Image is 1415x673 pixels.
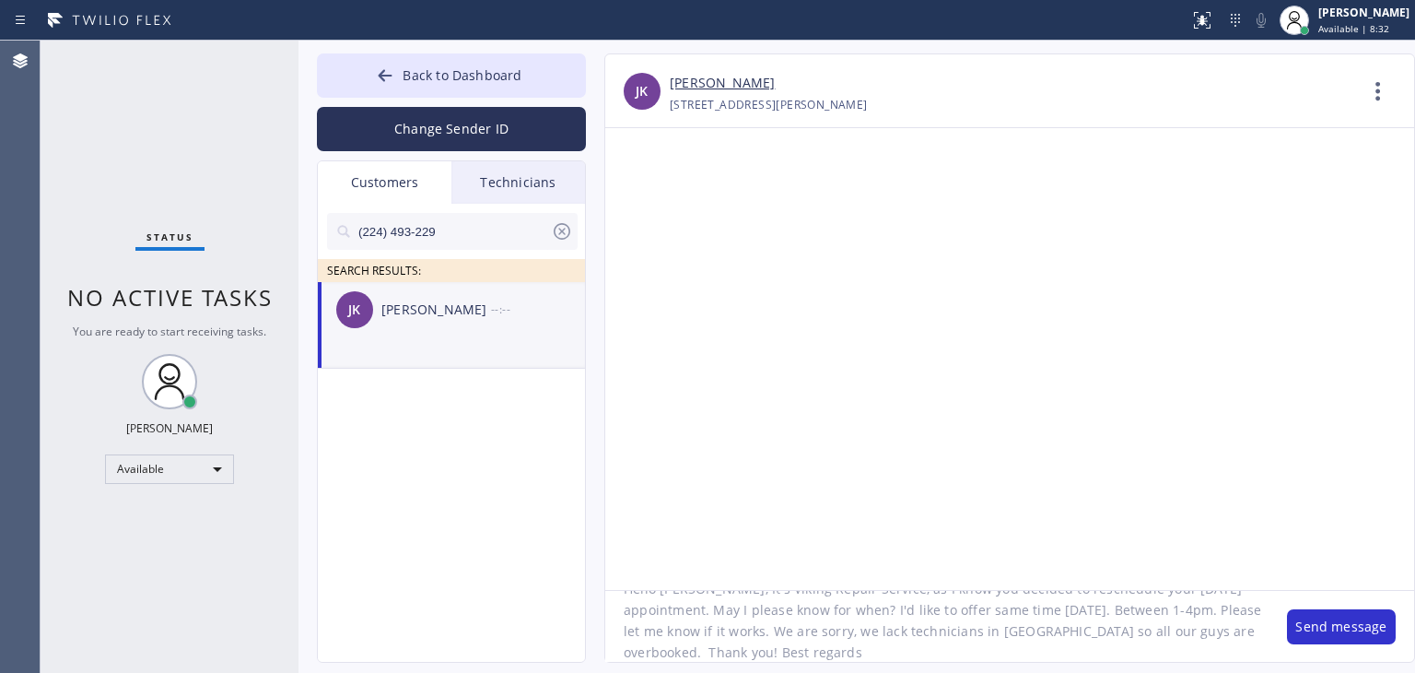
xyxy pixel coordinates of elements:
[605,591,1269,662] textarea: Hello [PERSON_NAME], It's Viking Repair Service, as I know you decided to reschedule your [DATE] ...
[670,73,775,94] a: [PERSON_NAME]
[1248,7,1274,33] button: Mute
[357,213,551,250] input: Search
[317,107,586,151] button: Change Sender ID
[451,161,585,204] div: Technicians
[348,300,360,321] span: JK
[403,66,521,84] span: Back to Dashboard
[67,282,273,313] span: No active tasks
[327,263,421,278] span: SEARCH RESULTS:
[1287,609,1396,644] button: Send message
[491,299,587,320] div: --:--
[1318,22,1389,35] span: Available | 8:32
[146,230,193,243] span: Status
[636,81,648,102] span: JK
[381,300,491,321] div: [PERSON_NAME]
[318,161,451,204] div: Customers
[317,53,586,98] button: Back to Dashboard
[73,324,266,339] span: You are ready to start receiving tasks.
[105,455,234,484] div: Available
[1318,5,1409,20] div: [PERSON_NAME]
[126,420,213,436] div: [PERSON_NAME]
[670,94,868,115] div: [STREET_ADDRESS][PERSON_NAME]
